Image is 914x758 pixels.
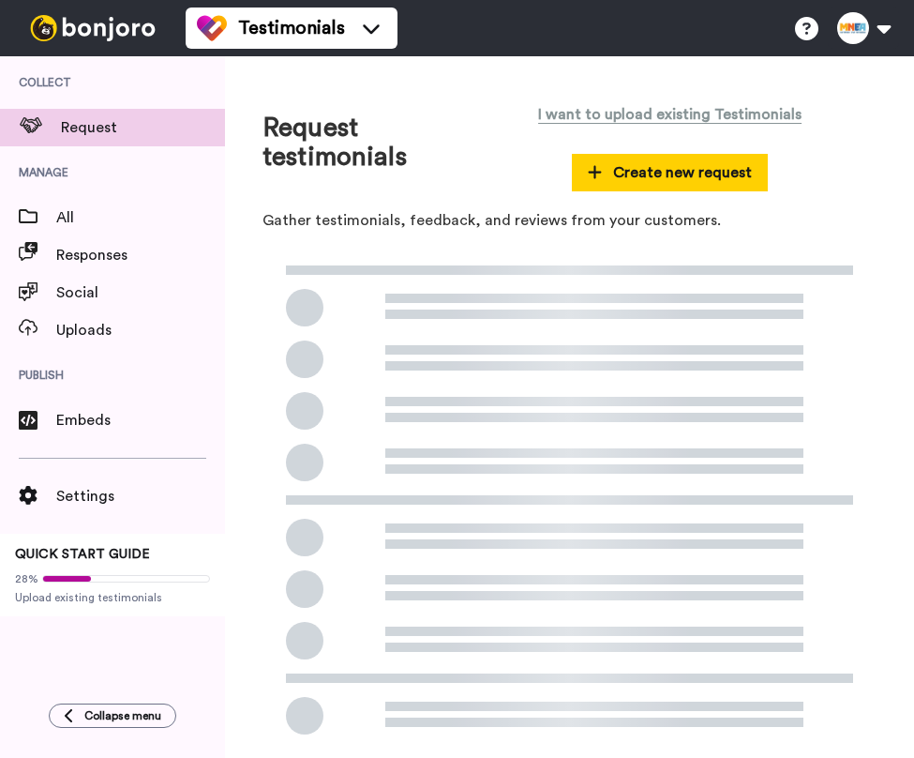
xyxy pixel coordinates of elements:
[15,590,210,605] span: Upload existing testimonials
[56,281,225,304] span: Social
[56,485,225,508] span: Settings
[22,15,163,41] img: bj-logo-header-white.svg
[49,704,176,728] button: Collapse menu
[56,319,225,341] span: Uploads
[84,708,161,723] span: Collapse menu
[15,571,38,586] span: 28%
[572,154,769,191] button: Create new request
[588,161,753,184] span: Create new request
[538,103,802,126] span: I want to upload existing Testimonials
[524,94,816,135] button: I want to upload existing Testimonials
[56,206,225,229] span: All
[56,409,225,432] span: Embeds
[262,210,877,232] p: Gather testimonials, feedback, and reviews from your customers.
[262,114,463,172] h1: Request testimonials
[197,13,227,43] img: tm-color.svg
[56,244,225,266] span: Responses
[61,116,225,139] span: Request
[15,548,150,561] span: QUICK START GUIDE
[238,15,345,41] span: Testimonials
